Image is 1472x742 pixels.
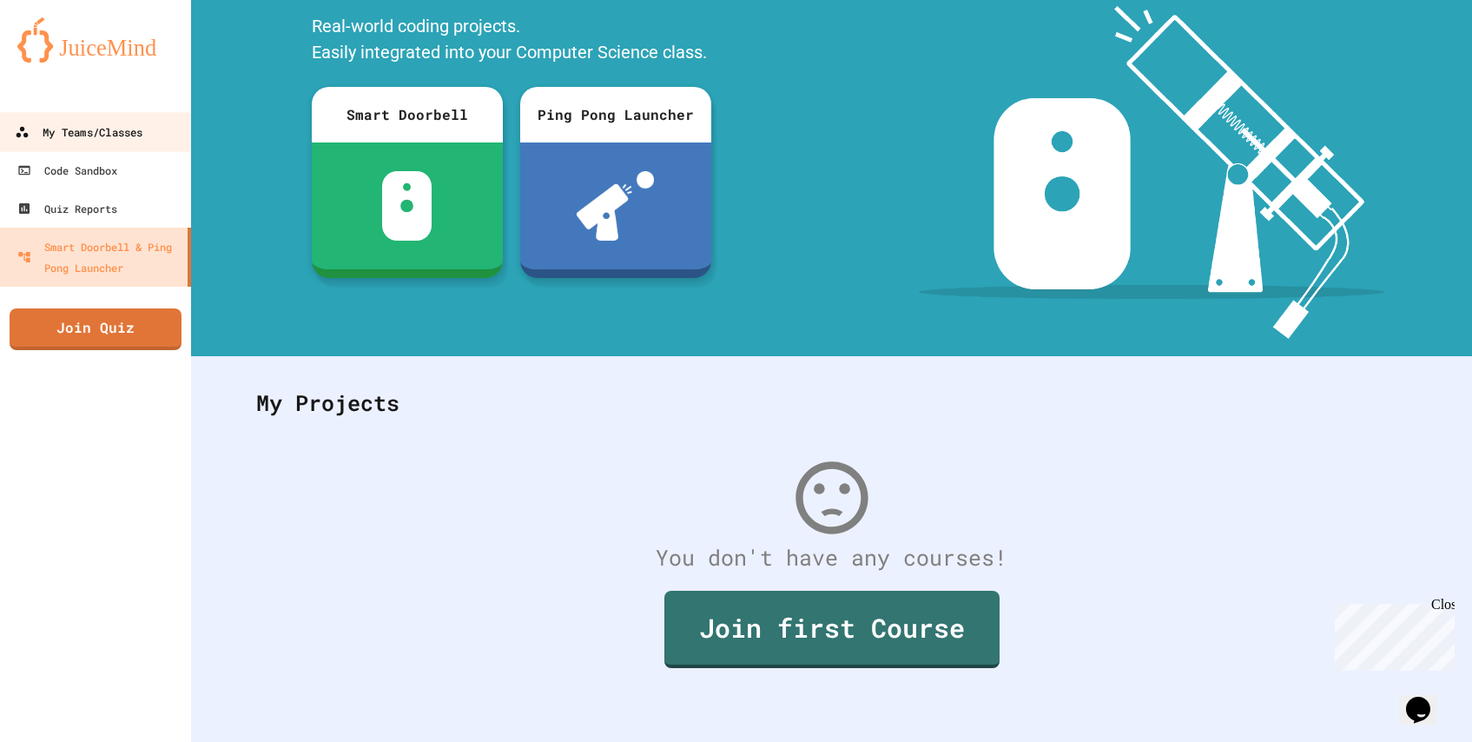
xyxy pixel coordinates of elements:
div: Smart Doorbell [312,87,503,142]
a: Join first Course [664,591,1000,668]
img: ppl-with-ball.png [577,171,654,241]
div: Chat with us now!Close [7,7,120,110]
div: You don't have any courses! [239,541,1424,574]
a: Join Quiz [10,308,182,350]
div: Ping Pong Launcher [520,87,711,142]
iframe: chat widget [1399,672,1455,725]
div: Real-world coding projects. Easily integrated into your Computer Science class. [303,9,720,74]
div: Smart Doorbell & Ping Pong Launcher [17,236,181,278]
div: Quiz Reports [17,198,117,219]
div: Code Sandbox [17,160,117,181]
iframe: chat widget [1328,597,1455,671]
div: My Teams/Classes [15,122,142,143]
img: logo-orange.svg [17,17,174,63]
div: My Projects [239,369,1424,437]
img: sdb-white.svg [382,171,432,241]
